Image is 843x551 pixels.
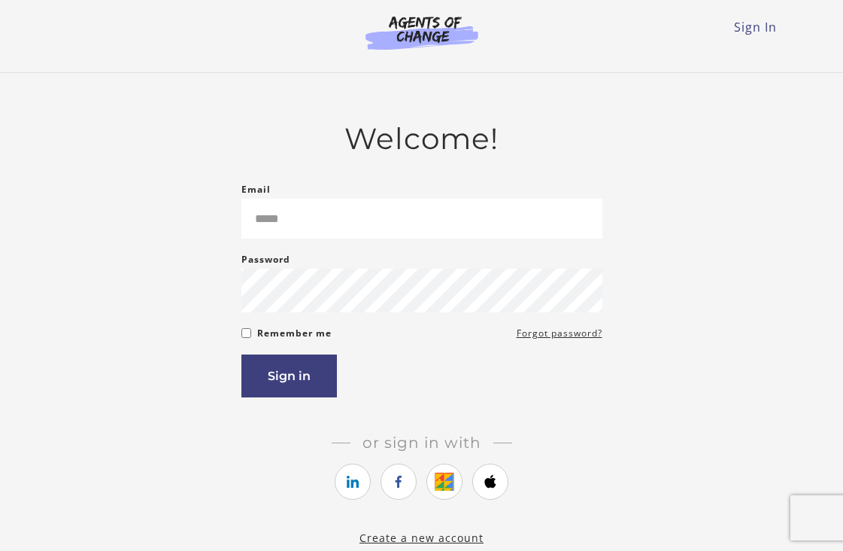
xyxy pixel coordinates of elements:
[734,19,777,35] a: Sign In
[241,355,337,397] button: Sign in
[335,464,371,500] a: https://courses.thinkific.com/users/auth/linkedin?ss%5Breferral%5D=&ss%5Buser_return_to%5D=&ss%5B...
[472,464,508,500] a: https://courses.thinkific.com/users/auth/apple?ss%5Breferral%5D=&ss%5Buser_return_to%5D=&ss%5Bvis...
[359,531,484,545] a: Create a new account
[350,434,493,452] span: Or sign in with
[381,464,417,500] a: https://courses.thinkific.com/users/auth/facebook?ss%5Breferral%5D=&ss%5Buser_return_to%5D=&ss%5B...
[257,324,332,342] label: Remember me
[241,181,271,199] label: Email
[350,15,494,50] img: Agents of Change Logo
[241,251,290,269] label: Password
[517,324,602,342] a: Forgot password?
[241,121,602,157] h2: Welcome!
[426,464,462,500] a: https://courses.thinkific.com/users/auth/google?ss%5Breferral%5D=&ss%5Buser_return_to%5D=&ss%5Bvi...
